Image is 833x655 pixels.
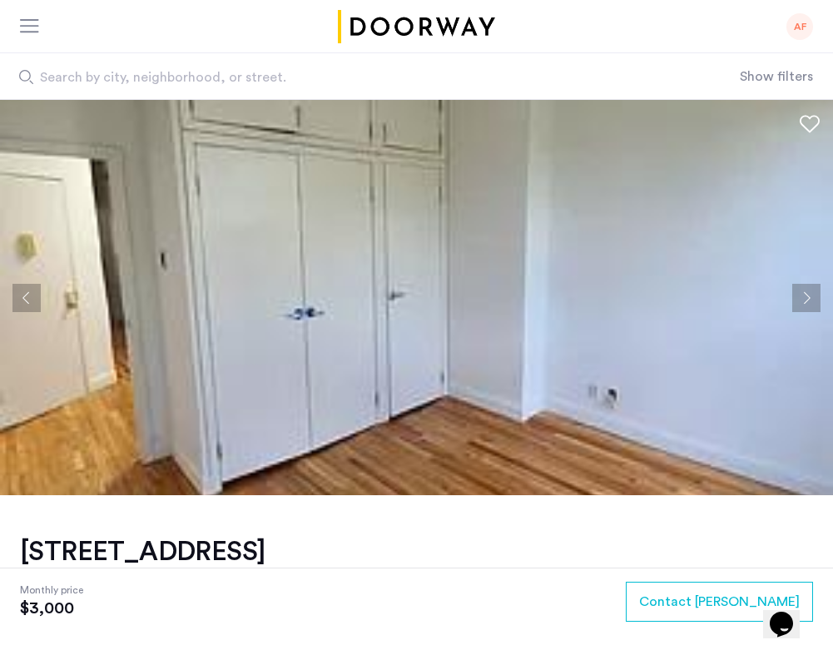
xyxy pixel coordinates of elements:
span: Search by city, neighborhood, or street. [40,67,632,87]
a: Cazamio logo [335,10,498,43]
a: [STREET_ADDRESS][GEOGRAPHIC_DATA], [GEOGRAPHIC_DATA], 11221 [20,535,338,588]
span: Contact [PERSON_NAME] [639,592,800,612]
iframe: chat widget [763,588,816,638]
div: AF [786,13,813,40]
span: $3,000 [20,598,83,618]
h1: [STREET_ADDRESS] [20,535,338,568]
span: Monthly price [20,582,83,598]
button: Previous apartment [12,284,41,312]
button: Next apartment [792,284,821,312]
img: logo [335,10,498,43]
button: Show or hide filters [740,67,813,87]
button: button [626,582,813,622]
